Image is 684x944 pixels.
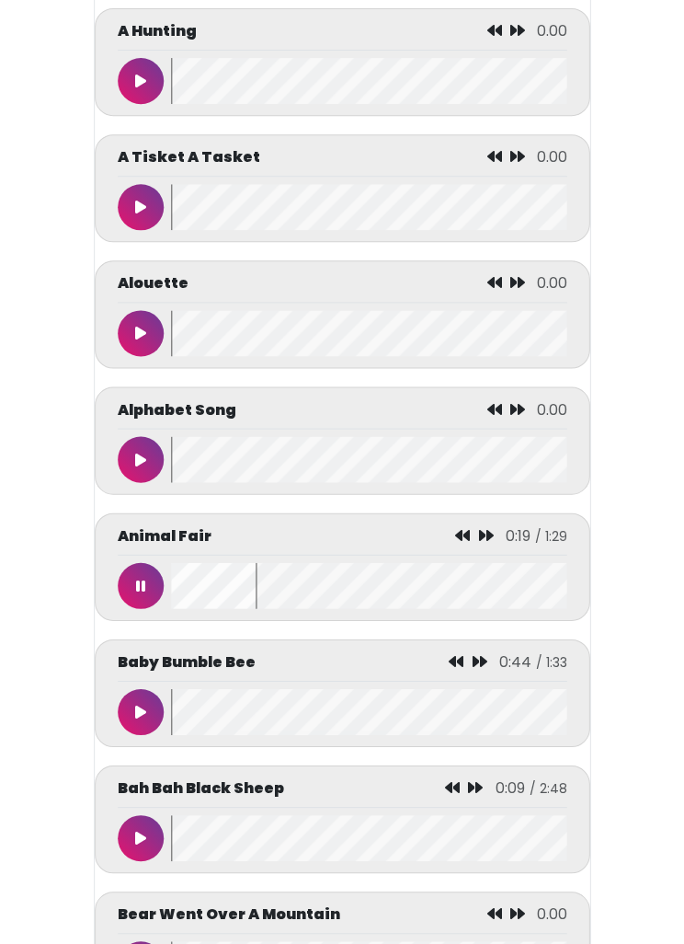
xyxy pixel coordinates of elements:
p: Animal Fair [118,524,211,547]
span: / 2:48 [529,778,566,797]
p: A Hunting [118,20,197,42]
span: / 1:29 [534,526,566,545]
p: Alouette [118,272,188,294]
span: 0.00 [536,903,566,924]
span: 0:44 [498,650,530,672]
span: 0:09 [495,777,524,798]
span: 0.00 [536,20,566,41]
p: Baby Bumble Bee [118,650,256,673]
p: A Tisket A Tasket [118,146,260,168]
p: Alphabet Song [118,398,236,420]
p: Bear Went Over A Mountain [118,903,340,925]
p: Bah Bah Black Sheep [118,777,284,799]
span: / 1:33 [535,652,566,671]
span: 0.00 [536,398,566,420]
span: 0.00 [536,146,566,167]
span: 0:19 [505,524,530,546]
span: 0.00 [536,272,566,294]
